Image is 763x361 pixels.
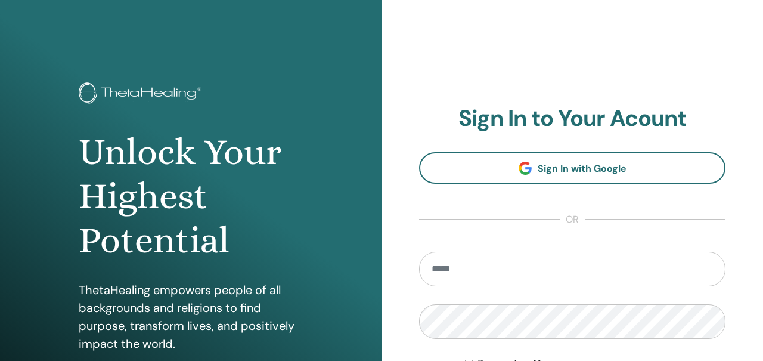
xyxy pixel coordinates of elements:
span: Sign In with Google [538,162,626,175]
h1: Unlock Your Highest Potential [79,130,303,263]
a: Sign In with Google [419,152,725,184]
p: ThetaHealing empowers people of all backgrounds and religions to find purpose, transform lives, a... [79,281,303,353]
span: or [560,212,585,227]
h2: Sign In to Your Acount [419,105,725,132]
